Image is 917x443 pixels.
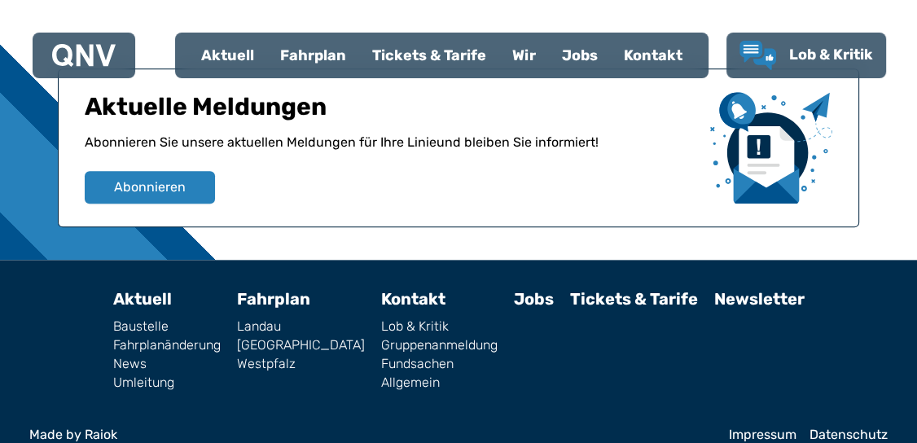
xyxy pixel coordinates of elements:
[85,92,697,133] h1: Aktuelle Meldungen
[85,171,215,204] button: Abonnieren
[739,41,873,70] a: Lob & Kritik
[52,44,116,67] img: QNV Logo
[114,178,186,197] span: Abonnieren
[113,289,172,309] a: Aktuell
[237,339,365,352] a: [GEOGRAPHIC_DATA]
[789,46,873,64] span: Lob & Kritik
[188,34,267,77] a: Aktuell
[714,289,805,309] a: Newsletter
[237,320,365,333] a: Landau
[549,34,611,77] a: Jobs
[810,428,888,441] a: Datenschutz
[85,133,697,171] p: Abonnieren Sie unsere aktuellen Meldungen für Ihre Linie und bleiben Sie informiert!
[267,34,359,77] a: Fahrplan
[499,34,549,77] a: Wir
[381,320,498,333] a: Lob & Kritik
[113,357,221,371] a: News
[237,357,365,371] a: Westpfalz
[29,428,716,441] a: Made by Raiok
[237,289,310,309] a: Fahrplan
[359,34,499,77] a: Tickets & Tarife
[52,39,116,72] a: QNV Logo
[113,339,221,352] a: Fahrplanänderung
[514,289,554,309] a: Jobs
[381,289,445,309] a: Kontakt
[570,289,698,309] a: Tickets & Tarife
[381,339,498,352] a: Gruppenanmeldung
[729,428,796,441] a: Impressum
[710,92,832,204] img: newsletter
[381,376,498,389] a: Allgemein
[611,34,695,77] a: Kontakt
[381,357,498,371] a: Fundsachen
[113,320,221,333] a: Baustelle
[113,376,221,389] a: Umleitung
